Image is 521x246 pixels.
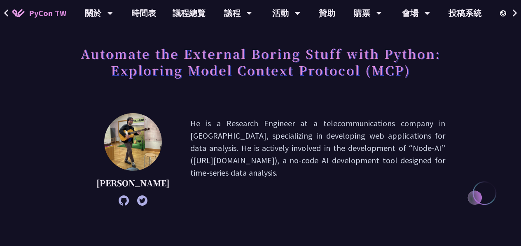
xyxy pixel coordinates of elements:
[500,10,508,16] img: Locale Icon
[4,3,75,23] a: PyCon TW
[104,113,162,171] img: Ryosuke Tanno
[190,117,445,202] p: He is a Research Engineer at a telecommunications company in [GEOGRAPHIC_DATA], specializing in d...
[29,7,66,19] span: PyCon TW
[96,177,170,189] p: [PERSON_NAME]
[76,41,445,82] h1: Automate the External Boring Stuff with Python: Exploring Model Context Protocol (MCP)
[12,9,25,17] img: Home icon of PyCon TW 2025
